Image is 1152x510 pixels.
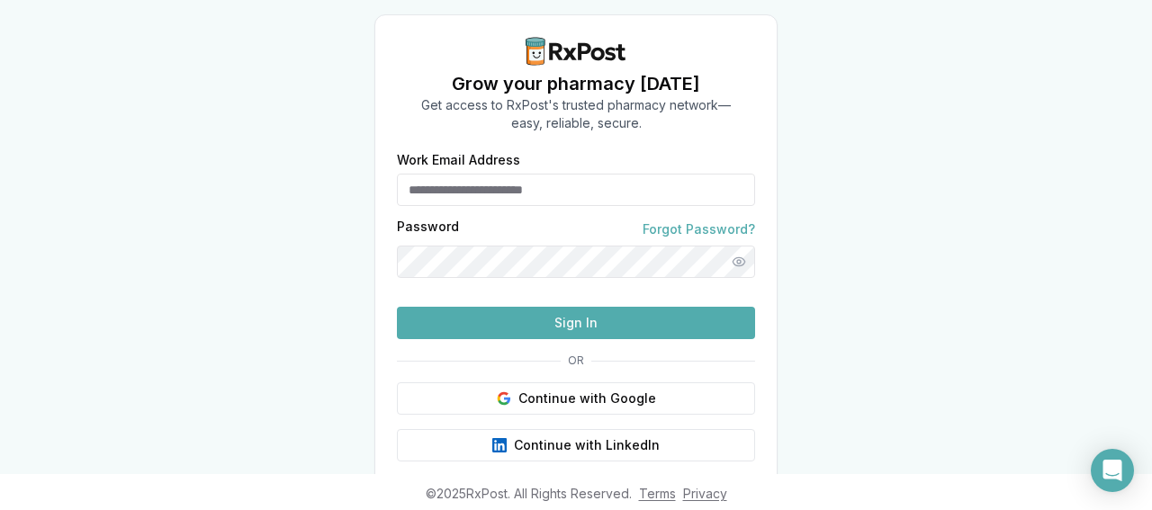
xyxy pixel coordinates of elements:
h1: Grow your pharmacy [DATE] [421,71,731,96]
label: Password [397,220,459,238]
button: Continue with Google [397,382,755,415]
div: Open Intercom Messenger [1091,449,1134,492]
p: Get access to RxPost's trusted pharmacy network— easy, reliable, secure. [421,96,731,132]
label: Work Email Address [397,154,755,166]
button: Show password [723,246,755,278]
a: Terms [639,486,676,501]
span: OR [561,353,591,368]
img: RxPost Logo [518,37,634,66]
img: Google [497,391,511,406]
a: Forgot Password? [643,220,755,238]
button: Sign In [397,307,755,339]
a: Privacy [683,486,727,501]
button: Continue with LinkedIn [397,429,755,461]
img: LinkedIn [492,438,507,452]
